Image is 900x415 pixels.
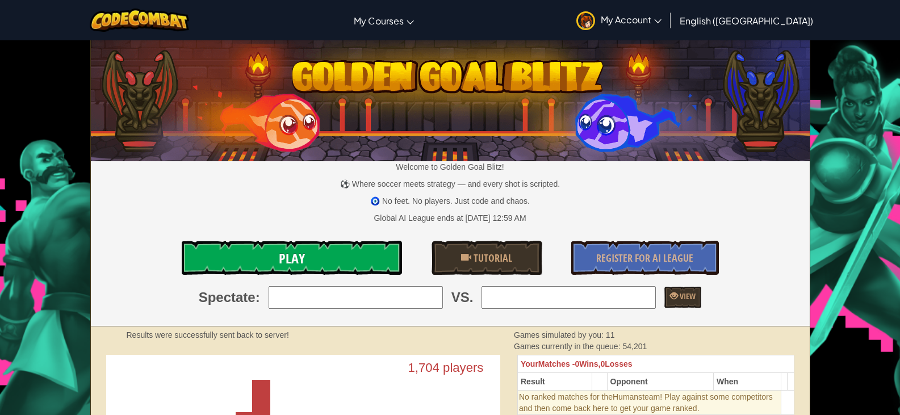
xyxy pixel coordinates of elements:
[518,355,794,372] th: 0 0
[519,392,613,401] span: No ranked matches for the
[714,372,781,390] th: When
[674,5,819,36] a: English ([GEOGRAPHIC_DATA])
[90,9,189,32] img: CodeCombat logo
[514,342,622,351] span: Games currently in the queue:
[538,359,575,368] span: Matches -
[374,212,526,224] div: Global AI League ends at [DATE] 12:59 AM
[521,359,538,368] span: Your
[451,288,474,307] span: VS.
[680,15,813,27] span: English ([GEOGRAPHIC_DATA])
[91,36,810,161] img: Golden Goal
[606,330,615,339] span: 11
[579,359,600,368] span: Wins,
[596,251,693,265] span: Register for AI League
[605,359,632,368] span: Losses
[607,372,714,390] th: Opponent
[91,178,810,190] p: ⚽ Where soccer meets strategy — and every shot is scripted.
[91,195,810,207] p: 🧿 No feet. No players. Just code and chaos.
[348,5,420,36] a: My Courses
[601,14,662,26] span: My Account
[256,288,260,307] span: :
[432,241,542,275] a: Tutorial
[91,161,810,173] p: Welcome to Golden Goal Blitz!
[622,342,647,351] span: 54,201
[279,249,305,267] span: Play
[127,330,289,339] strong: Results were successfully sent back to server!
[518,372,592,390] th: Result
[571,241,718,275] a: Register for AI League
[576,11,595,30] img: avatar
[514,330,606,339] span: Games simulated by you:
[518,390,781,414] td: Humans
[199,288,256,307] span: Spectate
[408,360,483,375] text: 1,704 players
[571,2,667,38] a: My Account
[519,392,773,413] span: team! Play against some competitors and then come back here to get your game ranked.
[471,251,512,265] span: Tutorial
[354,15,404,27] span: My Courses
[678,291,696,301] span: View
